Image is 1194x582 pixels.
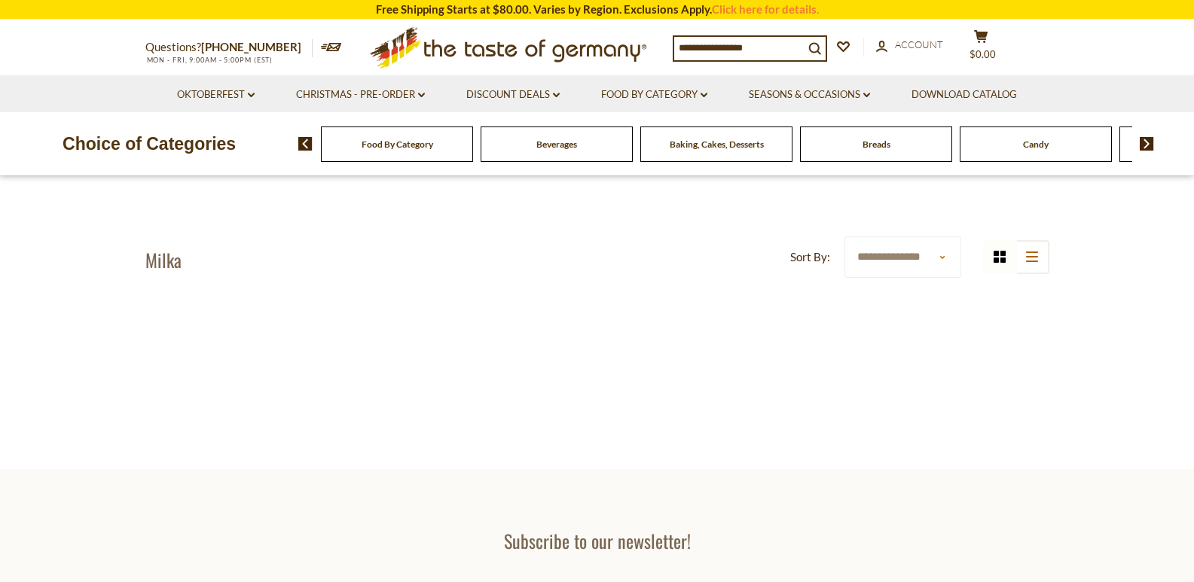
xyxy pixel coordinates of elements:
[790,248,830,267] label: Sort By:
[298,137,313,151] img: previous arrow
[712,2,819,16] a: Click here for details.
[1023,139,1049,150] a: Candy
[377,529,818,552] h3: Subscribe to our newsletter!
[536,139,577,150] a: Beverages
[670,139,764,150] a: Baking, Cakes, Desserts
[970,48,996,60] span: $0.00
[177,87,255,103] a: Oktoberfest
[876,37,943,53] a: Account
[895,38,943,50] span: Account
[1140,137,1154,151] img: next arrow
[912,87,1017,103] a: Download Catalog
[201,40,301,53] a: [PHONE_NUMBER]
[959,29,1004,67] button: $0.00
[466,87,560,103] a: Discount Deals
[749,87,870,103] a: Seasons & Occasions
[296,87,425,103] a: Christmas - PRE-ORDER
[145,56,273,64] span: MON - FRI, 9:00AM - 5:00PM (EST)
[145,38,313,57] p: Questions?
[863,139,890,150] a: Breads
[145,248,182,271] h1: Milka
[601,87,707,103] a: Food By Category
[362,139,433,150] a: Food By Category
